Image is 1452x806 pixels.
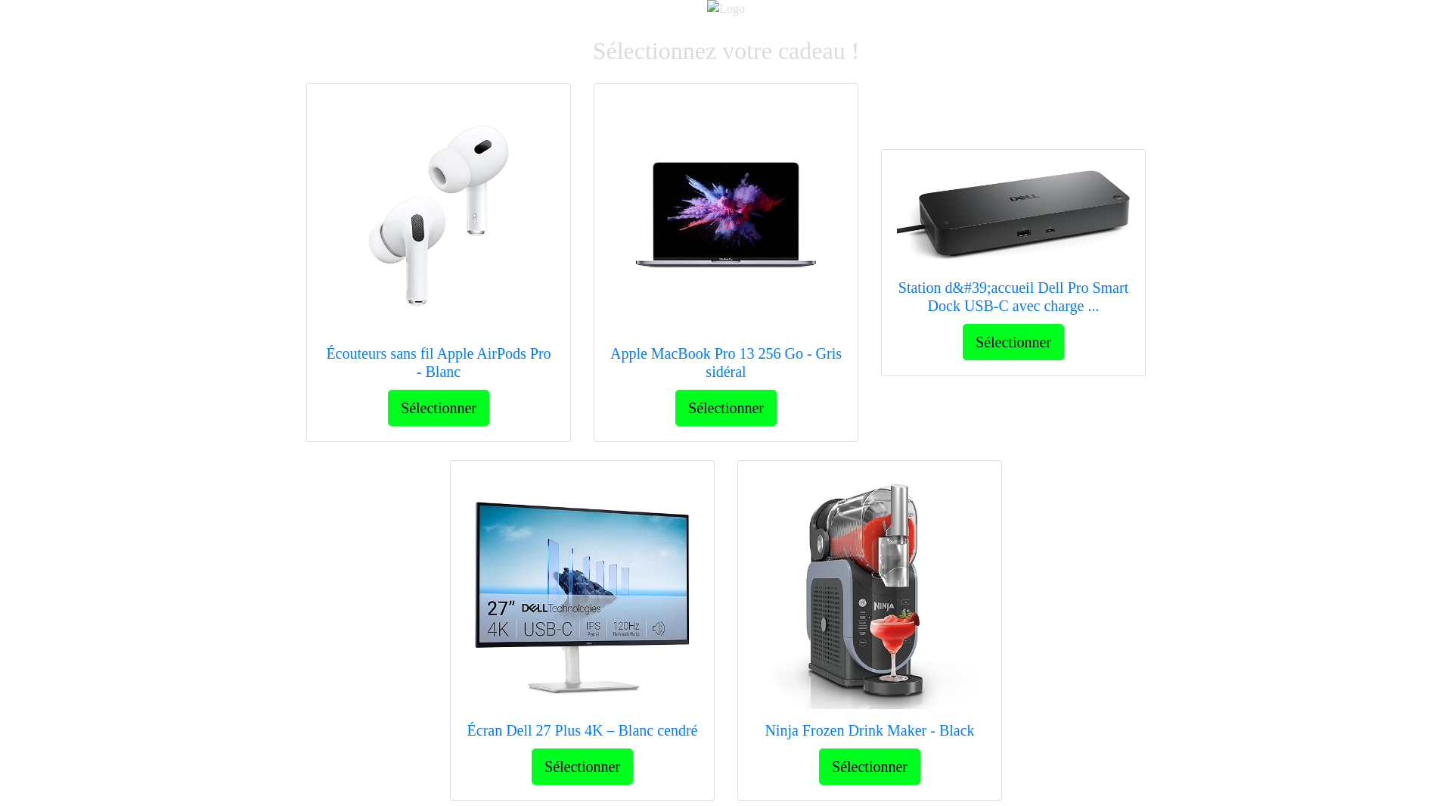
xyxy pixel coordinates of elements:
a: Apple MacBook Pro 13 - Space Gray Apple MacBook Pro 13 256 Go - Gris sidéral [610,99,842,390]
button: Sélectionner [963,324,1064,360]
img: Apple AirPods Pro - Active Noise Cancellation [322,99,555,332]
img: Dell Smart Dock SD25 - USB-C Station with 130W Charging, 4 Displays - Black [897,165,1130,266]
a: Dell 27 Plus 4K Monitor - Ash White Écran Dell 27 Plus 4K – Blanc cendré [466,476,699,748]
img: Dell 27 Plus 4K Monitor - Ash White [466,476,699,709]
img: Ninja Frozen Drink Maker - Black [753,476,986,709]
h5: Apple MacBook Pro 13 256 Go - Gris sidéral [610,344,842,381]
a: Ninja Frozen Drink Maker - Black Ninja Frozen Drink Maker - Black [753,476,986,748]
h5: Station d&#39;accueil Dell Pro Smart Dock USB-C avec charge ... [897,279,1130,315]
h5: Écran Dell 27 Plus 4K – Blanc cendré [466,721,699,739]
h2: Sélectionnez votre cadeau ! [306,36,1146,65]
a: Dell Smart Dock SD25 - USB-C Station with 130W Charging, 4 Displays - Black Station d&#39;accueil... [897,165,1130,324]
h5: Ninja Frozen Drink Maker - Black [753,721,986,739]
h5: Écouteurs sans fil Apple AirPods Pro - Blanc [322,344,555,381]
a: Apple AirPods Pro - Active Noise Cancellation Écouteurs sans fil Apple AirPods Pro - Blanc [322,99,555,390]
button: Sélectionner [819,748,920,785]
img: Apple MacBook Pro 13 - Space Gray [610,99,842,332]
button: Sélectionner [532,748,633,785]
button: Sélectionner [675,390,777,426]
button: Sélectionner [388,390,489,426]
